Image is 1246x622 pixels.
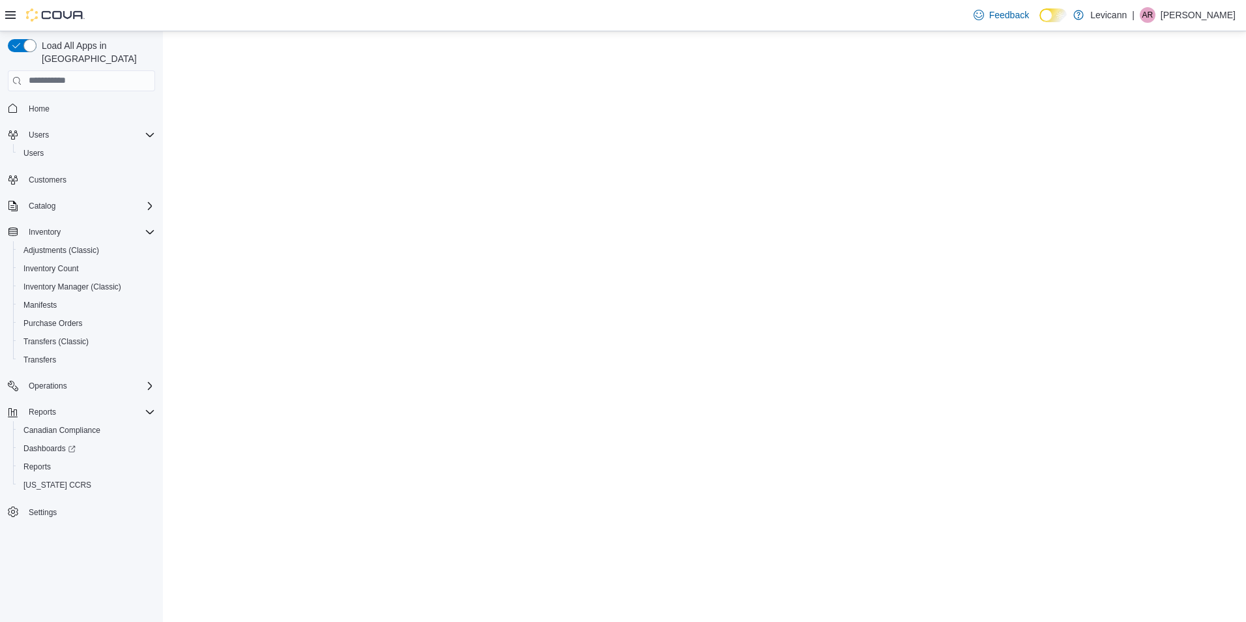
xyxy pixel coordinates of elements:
[23,318,83,329] span: Purchase Orders
[18,261,155,276] span: Inventory Count
[3,223,160,241] button: Inventory
[3,126,160,144] button: Users
[29,381,67,391] span: Operations
[23,355,56,365] span: Transfers
[23,198,61,214] button: Catalog
[18,297,155,313] span: Manifests
[13,458,160,476] button: Reports
[18,316,88,331] a: Purchase Orders
[13,144,160,162] button: Users
[36,39,155,65] span: Load All Apps in [GEOGRAPHIC_DATA]
[18,352,61,368] a: Transfers
[1039,8,1067,22] input: Dark Mode
[3,403,160,421] button: Reports
[3,170,160,189] button: Customers
[18,441,81,456] a: Dashboards
[23,378,155,394] span: Operations
[18,243,104,258] a: Adjustments (Classic)
[23,480,91,490] span: [US_STATE] CCRS
[29,201,55,211] span: Catalog
[29,104,50,114] span: Home
[18,279,126,295] a: Inventory Manager (Classic)
[18,145,155,161] span: Users
[23,425,100,436] span: Canadian Compliance
[23,443,76,454] span: Dashboards
[13,333,160,351] button: Transfers (Classic)
[29,507,57,518] span: Settings
[18,422,155,438] span: Canadian Compliance
[1132,7,1135,23] p: |
[23,404,155,420] span: Reports
[3,99,160,118] button: Home
[18,477,96,493] a: [US_STATE] CCRS
[23,245,99,256] span: Adjustments (Classic)
[13,439,160,458] a: Dashboards
[1090,7,1127,23] p: Levicann
[23,100,155,117] span: Home
[23,101,55,117] a: Home
[23,503,155,520] span: Settings
[13,278,160,296] button: Inventory Manager (Classic)
[13,476,160,494] button: [US_STATE] CCRS
[23,505,62,520] a: Settings
[23,404,61,420] button: Reports
[29,175,66,185] span: Customers
[3,197,160,215] button: Catalog
[18,145,49,161] a: Users
[23,224,155,240] span: Inventory
[23,148,44,158] span: Users
[23,172,72,188] a: Customers
[18,441,155,456] span: Dashboards
[3,502,160,521] button: Settings
[18,477,155,493] span: Washington CCRS
[13,241,160,259] button: Adjustments (Classic)
[18,316,155,331] span: Purchase Orders
[989,8,1029,22] span: Feedback
[23,263,79,274] span: Inventory Count
[18,279,155,295] span: Inventory Manager (Classic)
[23,300,57,310] span: Manifests
[18,334,155,349] span: Transfers (Classic)
[13,259,160,278] button: Inventory Count
[23,127,155,143] span: Users
[26,8,85,22] img: Cova
[18,261,84,276] a: Inventory Count
[13,314,160,333] button: Purchase Orders
[23,282,121,292] span: Inventory Manager (Classic)
[13,421,160,439] button: Canadian Compliance
[18,459,56,475] a: Reports
[968,2,1034,28] a: Feedback
[18,297,62,313] a: Manifests
[23,171,155,188] span: Customers
[23,378,72,394] button: Operations
[1140,7,1155,23] div: Adam Rouselle
[13,296,160,314] button: Manifests
[23,224,66,240] button: Inventory
[18,243,155,258] span: Adjustments (Classic)
[18,422,106,438] a: Canadian Compliance
[8,94,155,555] nav: Complex example
[29,130,49,140] span: Users
[29,407,56,417] span: Reports
[1161,7,1236,23] p: [PERSON_NAME]
[13,351,160,369] button: Transfers
[18,334,94,349] a: Transfers (Classic)
[23,198,155,214] span: Catalog
[29,227,61,237] span: Inventory
[23,127,54,143] button: Users
[18,459,155,475] span: Reports
[1142,7,1153,23] span: AR
[18,352,155,368] span: Transfers
[3,377,160,395] button: Operations
[23,462,51,472] span: Reports
[23,336,89,347] span: Transfers (Classic)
